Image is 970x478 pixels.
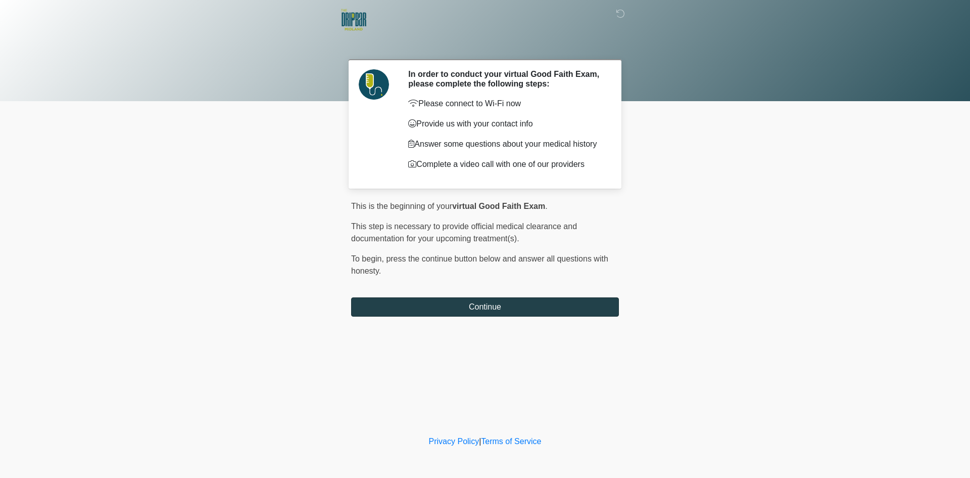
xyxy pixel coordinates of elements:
[359,69,389,100] img: Agent Avatar
[351,222,577,243] span: This step is necessary to provide official medical clearance and documentation for your upcoming ...
[452,202,545,210] strong: virtual Good Faith Exam
[351,297,619,317] button: Continue
[408,98,604,110] p: Please connect to Wi-Fi now
[408,118,604,130] p: Provide us with your contact info
[341,8,366,33] img: The DRIPBaR Midland Logo
[351,254,386,263] span: To begin,
[545,202,547,210] span: .
[408,138,604,150] p: Answer some questions about your medical history
[481,437,541,446] a: Terms of Service
[408,69,604,89] h2: In order to conduct your virtual Good Faith Exam, please complete the following steps:
[408,158,604,170] p: Complete a video call with one of our providers
[351,202,452,210] span: This is the beginning of your
[429,437,479,446] a: Privacy Policy
[351,254,608,275] span: press the continue button below and answer all questions with honesty.
[479,437,481,446] a: |
[344,36,626,55] h1: ‎ ‎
